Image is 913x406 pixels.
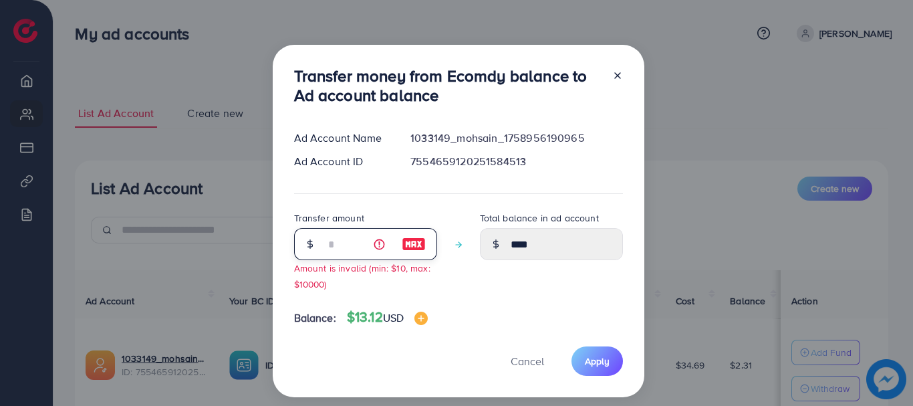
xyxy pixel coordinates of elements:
[294,310,336,326] span: Balance:
[414,312,428,325] img: image
[283,154,400,169] div: Ad Account ID
[400,154,633,169] div: 7554659120251584513
[400,130,633,146] div: 1033149_mohsain_1758956190965
[283,130,400,146] div: Ad Account Name
[585,354,610,368] span: Apply
[294,211,364,225] label: Transfer amount
[383,310,404,325] span: USD
[511,354,544,369] span: Cancel
[494,346,561,375] button: Cancel
[294,262,430,290] small: Amount is invalid (min: $10, max: $10000)
[571,346,623,375] button: Apply
[347,309,428,326] h4: $13.12
[294,66,602,105] h3: Transfer money from Ecomdy balance to Ad account balance
[402,236,426,252] img: image
[480,211,599,225] label: Total balance in ad account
